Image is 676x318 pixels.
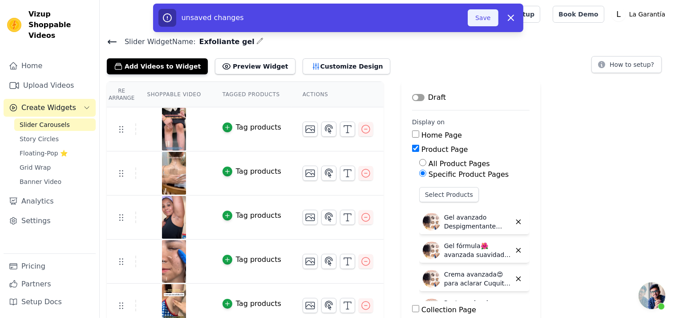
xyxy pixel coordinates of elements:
img: vizup-images-b7da.png [162,152,186,195]
span: Story Circles [20,135,59,143]
span: Exfoliante gel [196,37,255,47]
th: Shoppable Video [136,82,211,107]
button: Tag products [223,254,281,265]
div: Edit Name [256,36,263,48]
p: Gel fórmula🌺avanzada suavidad😍renovación zonas intimas [444,241,511,259]
p: Draft [428,92,446,103]
img: Gel fórmula🌺avanzada suavidad😍renovación zonas intimas [423,241,441,259]
button: Select Products [419,187,479,202]
th: Re Arrange [107,82,136,107]
button: Change Thumbnail [303,166,318,181]
img: Restaurador de panochas🌺 Piel fresca, aspecto renovado😍crema despigmentante [423,298,441,316]
button: Create Widgets [4,99,96,117]
button: Change Thumbnail [303,298,318,313]
a: Home [4,57,96,75]
button: Change Thumbnail [303,122,318,137]
button: How to setup? [591,56,662,73]
button: Tag products [223,298,281,309]
div: Tag products [236,210,281,221]
label: Product Page [421,145,468,154]
label: Collection Page [421,306,476,314]
button: Preview Widget [215,58,295,74]
div: Tag products [236,298,281,309]
button: Save [468,9,498,26]
img: Gel avanzado Despigmentante ✨zonas oscuras🌸rosadita [423,213,441,231]
button: Delete widget [511,300,526,315]
a: Analytics [4,192,96,210]
img: Crema avanzada😍para aclarar Cuquita y zonas oscuras e intimas🌸 [423,270,441,288]
a: Story Circles [14,133,96,145]
button: Delete widget [511,271,526,286]
a: Grid Wrap [14,161,96,174]
span: Slider Carousels [20,120,70,129]
p: Restaurador de panochas🌺 Piel fresca, aspecto renovado😍crema despigmentante [444,298,511,316]
legend: Display on [412,118,445,126]
div: Tag products [236,254,281,265]
button: Change Thumbnail [303,210,318,225]
img: vizup-images-e228.png [162,196,186,239]
span: Slider Widget Name: [117,37,196,47]
button: Tag products [223,122,281,133]
label: Specific Product Pages [429,170,509,179]
label: Home Page [421,131,462,139]
img: vizup-images-33f8.png [162,240,186,283]
span: Grid Wrap [20,163,51,172]
p: Crema avanzada😍para aclarar Cuquita y zonas oscuras e intimas🌸 [444,270,511,288]
button: Add Videos to Widget [107,58,208,74]
a: Setup Docs [4,293,96,311]
span: Banner Video [20,177,61,186]
span: Floating-Pop ⭐ [20,149,68,158]
button: Change Thumbnail [303,254,318,269]
span: unsaved changes [182,13,244,22]
a: Partners [4,275,96,293]
div: Chat abierto [639,282,665,309]
div: Tag products [236,166,281,177]
a: Pricing [4,257,96,275]
a: Banner Video [14,175,96,188]
button: Tag products [223,166,281,177]
th: Actions [292,82,384,107]
p: Gel avanzado Despigmentante ✨zonas oscuras🌸rosadita [444,213,511,231]
a: Settings [4,212,96,230]
a: Upload Videos [4,77,96,94]
span: Create Widgets [21,102,76,113]
button: Delete widget [511,214,526,229]
label: All Product Pages [429,159,490,168]
a: Floating-Pop ⭐ [14,147,96,159]
a: Slider Carousels [14,118,96,131]
button: Tag products [223,210,281,221]
button: Customize Design [303,58,390,74]
th: Tagged Products [212,82,292,107]
div: Tag products [236,122,281,133]
button: Delete widget [511,243,526,258]
a: How to setup? [591,62,662,71]
img: vizup-images-5d8b.png [162,108,186,151]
